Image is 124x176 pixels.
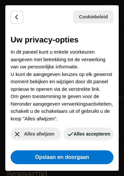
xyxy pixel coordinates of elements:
[63,128,114,140] button: Alles accepteren
[11,150,113,164] button: Opslaan en doorgaan
[73,11,113,23] button: Cookiebeleid
[11,48,113,122] p: In dit paneel kunt u enkele voorkeuren aangeven met betrekking tot de verwerking van uw persoonli...
[11,34,113,46] h2: Uw privacy-opties
[11,128,61,140] button: Alles afwijzen
[79,13,108,20] span: Cookiebeleid
[11,11,23,23] button: Terug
